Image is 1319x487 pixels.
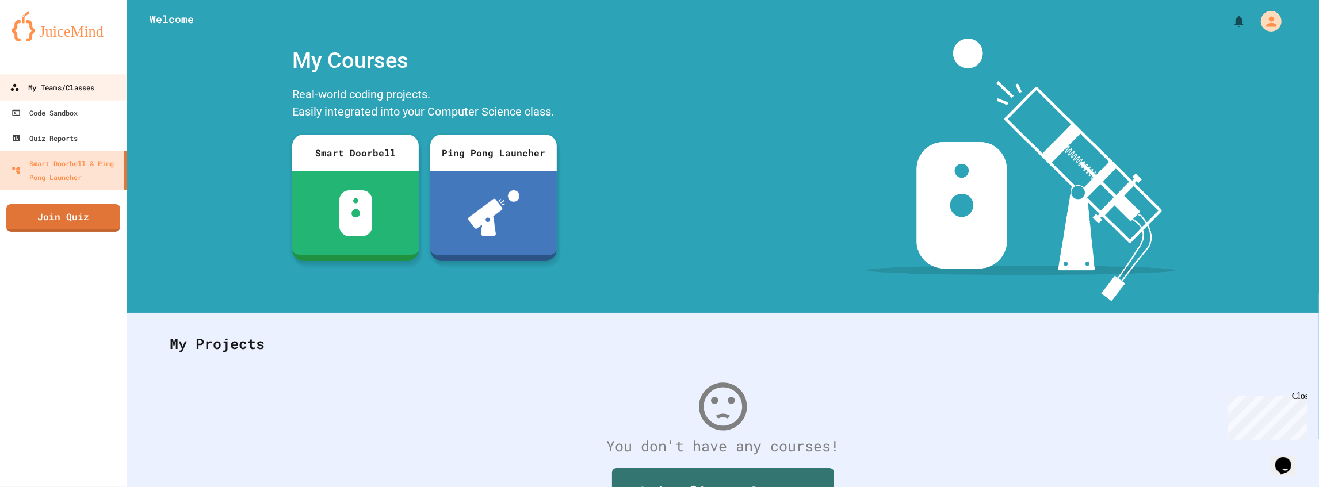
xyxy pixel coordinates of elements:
[12,156,120,184] div: Smart Doorbell & Ping Pong Launcher
[292,135,419,171] div: Smart Doorbell
[867,39,1175,301] img: banner-image-my-projects.png
[430,135,557,171] div: Ping Pong Launcher
[6,204,120,232] a: Join Quiz
[1211,11,1249,31] div: My Notifications
[158,321,1287,366] div: My Projects
[286,39,563,83] div: My Courses
[1224,391,1307,440] iframe: chat widget
[1249,8,1284,34] div: My Account
[12,106,78,120] div: Code Sandbox
[10,80,94,95] div: My Teams/Classes
[1271,441,1307,476] iframe: chat widget
[339,190,372,236] img: sdb-white.svg
[286,83,563,126] div: Real-world coding projects. Easily integrated into your Computer Science class.
[468,190,519,236] img: ppl-with-ball.png
[158,435,1287,457] div: You don't have any courses!
[12,131,78,145] div: Quiz Reports
[5,5,79,73] div: Chat with us now!Close
[12,11,115,41] img: logo-orange.svg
